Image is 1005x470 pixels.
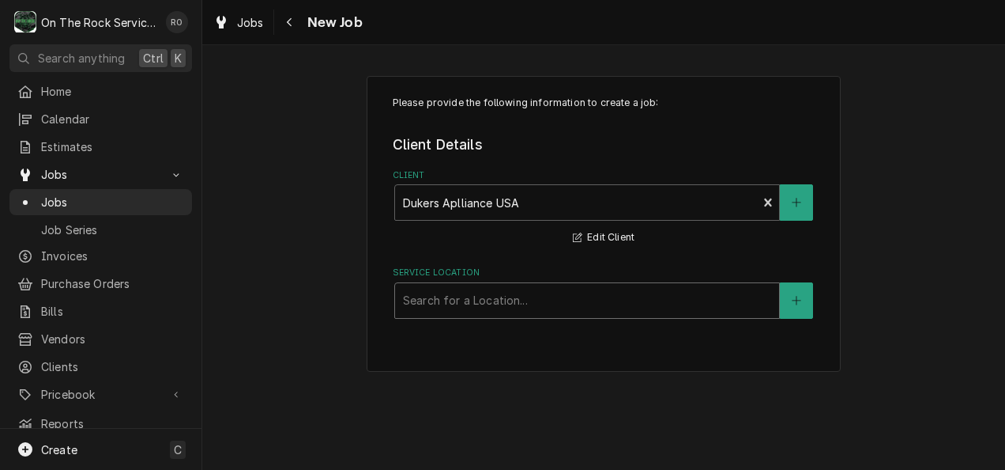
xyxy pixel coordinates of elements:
span: Jobs [41,194,184,210]
button: Search anythingCtrlK [9,44,192,72]
p: Please provide the following information to create a job: [393,96,815,110]
a: Purchase Orders [9,271,192,297]
div: Job Create/Update [367,76,841,373]
span: Ctrl [143,50,164,66]
span: Create [41,443,77,457]
a: Estimates [9,134,192,160]
a: Home [9,78,192,104]
span: Calendar [41,111,184,127]
a: Clients [9,354,192,380]
span: Vendors [41,331,184,347]
a: Invoices [9,243,192,269]
div: On The Rock Services [41,14,157,31]
span: Bills [41,303,184,320]
span: Invoices [41,248,184,264]
a: Vendors [9,326,192,352]
span: K [175,50,182,66]
span: Purchase Orders [41,275,184,292]
span: Search anything [38,50,125,66]
a: Reports [9,411,192,437]
span: Job Series [41,222,184,238]
legend: Client Details [393,135,815,155]
span: Home [41,83,184,100]
button: Navigate back [277,9,303,35]
button: Edit Client [570,228,637,248]
button: Create New Location [780,282,813,319]
div: Client [393,169,815,248]
span: Reports [41,415,184,432]
svg: Create New Location [792,295,801,306]
a: Go to Jobs [9,161,192,188]
div: O [14,11,36,33]
div: Rich Ortega's Avatar [166,11,188,33]
a: Jobs [207,9,270,36]
span: Jobs [41,166,160,183]
div: Job Create/Update Form [393,96,815,319]
a: Calendar [9,106,192,132]
span: Clients [41,358,184,375]
a: Bills [9,298,192,324]
span: Estimates [41,138,184,155]
span: New Job [303,12,363,33]
a: Jobs [9,189,192,215]
span: C [174,442,182,458]
span: Pricebook [41,386,160,403]
label: Client [393,169,815,182]
svg: Create New Client [792,197,801,208]
a: Go to Pricebook [9,381,192,407]
div: Service Location [393,267,815,318]
div: RO [166,11,188,33]
a: Job Series [9,217,192,243]
button: Create New Client [780,184,813,221]
div: On The Rock Services's Avatar [14,11,36,33]
label: Service Location [393,267,815,279]
span: Jobs [237,14,264,31]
